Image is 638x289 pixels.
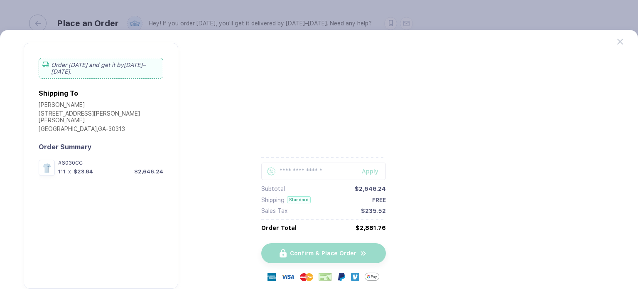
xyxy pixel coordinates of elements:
img: Venmo [351,273,359,281]
img: master-card [300,270,313,284]
div: Order Total [261,225,297,231]
div: Sales Tax [261,207,287,214]
img: ac65b286-a8b3-46dc-8f36-947acb3105e9_nt_front_1756396114708.jpg [41,162,53,174]
div: $2,646.24 [134,168,163,175]
div: [GEOGRAPHIC_DATA] , GA - 30313 [39,126,163,134]
img: express [267,273,276,281]
div: 111 [58,168,66,175]
div: x [67,168,72,175]
div: Order Summary [39,143,163,151]
div: Standard [287,196,311,203]
img: GPay [365,269,379,284]
div: Apply [362,168,386,175]
img: cheque [319,273,332,281]
div: $235.52 [361,207,386,214]
div: [STREET_ADDRESS][PERSON_NAME][PERSON_NAME] [39,110,163,126]
img: Paypal [337,273,346,281]
div: Shipping [261,197,285,203]
div: $23.84 [74,168,93,175]
div: #6030CC [58,160,163,166]
div: Shipping To [39,89,78,97]
img: visa [281,270,294,284]
div: FREE [372,197,386,203]
button: Apply [351,163,386,180]
div: $2,646.24 [355,185,386,192]
div: $2,881.76 [356,225,386,231]
div: Order [DATE] and get it by [DATE]–[DATE] . [39,58,163,79]
div: Subtotal [261,185,285,192]
div: [PERSON_NAME] [39,101,163,110]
